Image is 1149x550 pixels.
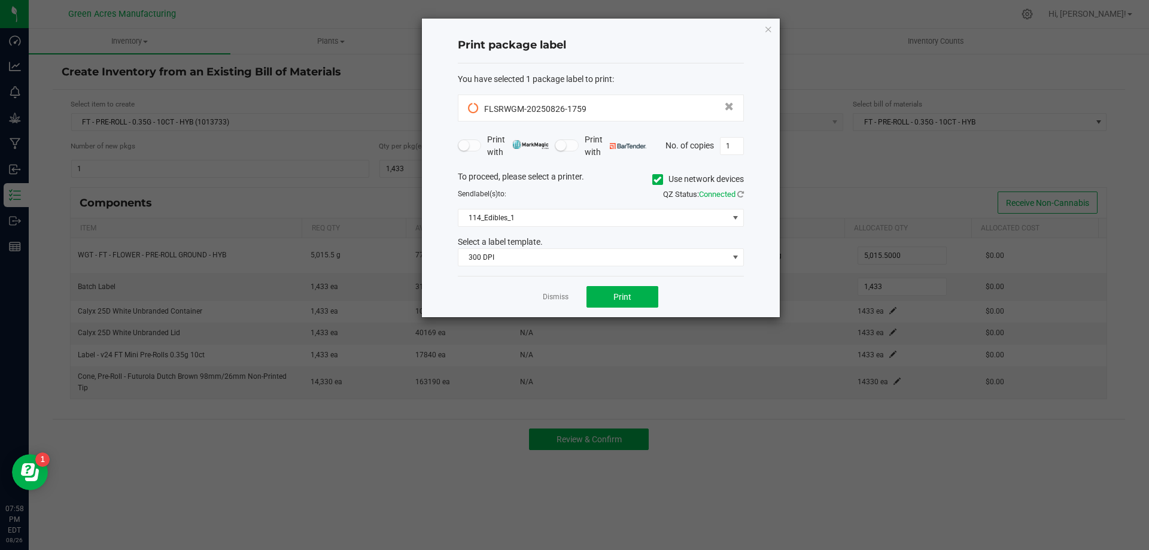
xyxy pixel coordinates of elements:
img: mark_magic_cybra.png [512,140,549,149]
span: 300 DPI [458,249,728,266]
img: bartender.png [610,143,646,149]
div: Select a label template. [449,236,753,248]
iframe: Resource center [12,454,48,490]
span: QZ Status: [663,190,744,199]
span: Pending Sync [468,102,481,114]
div: To proceed, please select a printer. [449,171,753,189]
a: Dismiss [543,292,569,302]
span: Print with [585,133,646,159]
span: You have selected 1 package label to print [458,74,612,84]
span: label(s) [474,190,498,198]
span: 114_Edibles_1 [458,209,728,226]
span: No. of copies [665,140,714,150]
iframe: Resource center unread badge [35,452,50,467]
span: Connected [699,190,735,199]
span: Print with [487,133,549,159]
label: Use network devices [652,173,744,186]
button: Print [586,286,658,308]
span: Send to: [458,190,506,198]
h4: Print package label [458,38,744,53]
span: FLSRWGM-20250826-1759 [484,104,586,114]
span: Print [613,292,631,302]
div: : [458,73,744,86]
